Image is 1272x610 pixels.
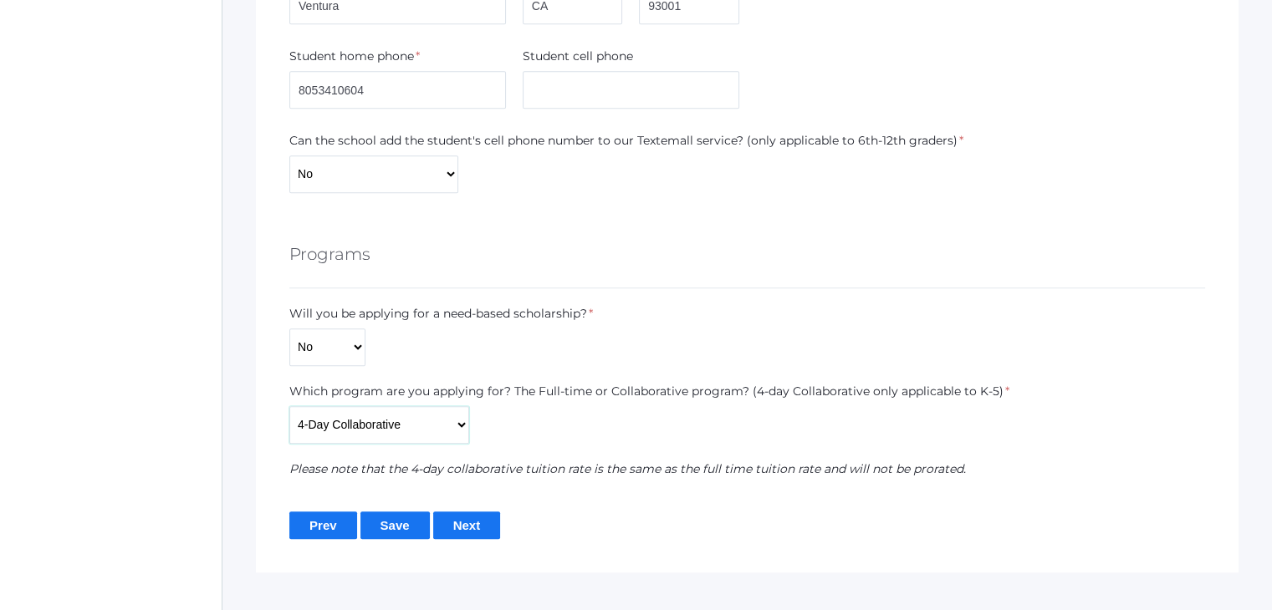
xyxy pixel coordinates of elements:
[289,511,357,539] input: Prev
[433,511,501,539] input: Next
[289,240,370,268] h5: Programs
[289,48,414,65] label: Student home phone
[289,132,958,150] label: Can the school add the student's cell phone number to our Textemall service? (only applicable to ...
[360,511,430,539] input: Save
[289,305,587,323] label: Will you be applying for a need-based scholarship?
[289,383,1004,400] label: Which program are you applying for? The Full-time or Collaborative program? (4-day Collaborative ...
[289,461,966,476] em: Please note that the 4-day collaborative tuition rate is the same as the full time tuition rate a...
[523,48,633,65] label: Student cell phone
